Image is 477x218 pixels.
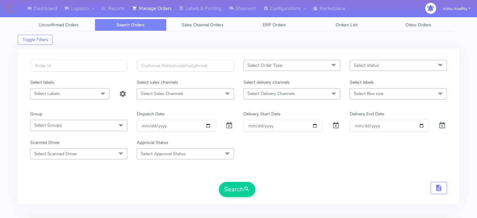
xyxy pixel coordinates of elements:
[336,22,358,28] span: Orders List
[141,91,183,97] span: Select Sales Channels
[354,62,379,68] span: Select status
[354,91,383,97] span: Select Box size
[137,139,168,146] label: Approval Status
[137,111,164,117] label: Dispatch Date
[116,22,145,28] span: Search Orders
[219,182,255,197] button: Search
[243,79,290,86] label: Select delivery channels
[350,79,374,86] label: Select labels
[39,22,79,28] span: Unconfirmed Orders
[243,111,280,117] label: Delivery Start Date
[23,19,454,31] ul: Tabs
[34,151,77,157] span: Select Scanned Driver
[247,91,295,97] span: Select Delivery Channels
[247,62,282,68] span: Select Order Type
[438,2,475,15] button: minu madhu
[30,139,60,146] label: Scanned Driver
[18,35,53,45] button: Toggle Filters
[141,151,186,157] span: Select Approval Status
[34,122,62,128] span: Select Groups
[137,79,178,86] label: Select sales channels
[350,111,384,117] label: Delivery End Date
[182,22,224,28] span: Sales Channel Orders
[30,111,42,117] label: Group
[30,60,127,72] input: Order Id
[263,22,286,28] span: ERP Orders
[34,91,60,97] span: Select Labels
[137,60,234,72] input: Customer Reference(email,phone)
[30,79,54,86] label: Select labels
[405,22,431,28] span: Odoo Orders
